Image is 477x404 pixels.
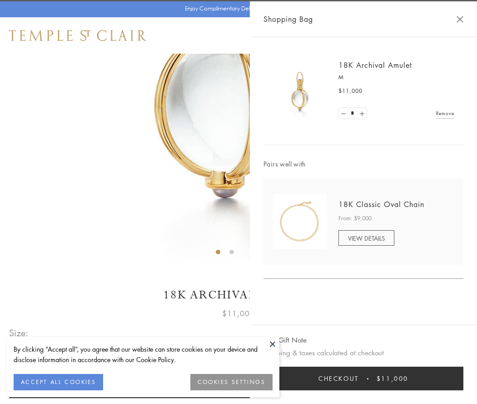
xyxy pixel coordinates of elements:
[357,108,366,119] a: Set quantity to 2
[338,86,363,96] span: $11,000
[185,4,288,13] p: Enjoy Complimentary Delivery & Returns
[348,234,385,242] span: VIEW DETAILS
[318,374,359,384] span: Checkout
[338,199,424,209] a: 18K Classic Oval Chain
[263,159,463,169] span: Pairs well with
[263,347,463,359] p: Shipping & taxes calculated at checkout
[338,230,394,246] a: VIEW DETAILS
[338,60,412,70] a: 18K Archival Amulet
[338,214,372,223] span: From: $9,000
[377,374,408,384] span: $11,000
[339,108,348,119] a: Set quantity to 0
[190,374,273,390] button: COOKIES SETTINGS
[9,325,29,340] span: Size:
[436,108,454,118] a: Remove
[457,16,463,23] button: Close Shopping Bag
[9,287,468,303] h1: 18K Archival Amulet
[273,194,327,249] img: N88865-OV18
[263,367,463,390] button: Checkout $11,000
[222,308,255,319] span: $11,000
[14,344,273,365] div: By clicking “Accept all”, you agree that our website can store cookies on your device and disclos...
[338,73,454,82] p: M
[14,374,103,390] button: ACCEPT ALL COOKIES
[9,30,146,41] img: Temple St. Clair
[273,64,327,118] img: 18K Archival Amulet
[263,334,307,346] button: Add Gift Note
[263,13,313,25] span: Shopping Bag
